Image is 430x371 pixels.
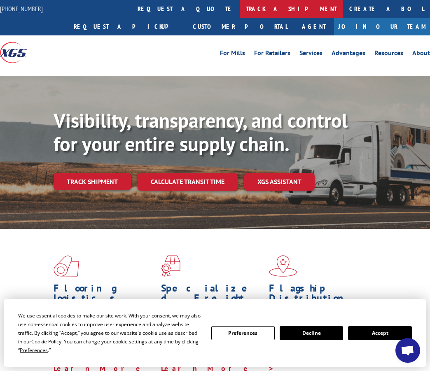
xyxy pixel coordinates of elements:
h1: Flagship Distribution Model [269,283,370,317]
a: Track shipment [54,173,131,190]
b: Visibility, transparency, and control for your entire supply chain. [54,107,348,157]
h1: Specialized Freight Experts [161,283,262,317]
a: For Mills [220,50,245,59]
a: Agent [294,18,334,35]
div: Open chat [395,338,420,363]
a: Calculate transit time [138,173,238,191]
button: Accept [348,326,411,340]
a: Services [299,50,322,59]
div: Cookie Consent Prompt [4,299,426,367]
div: We use essential cookies to make our site work. With your consent, we may also use non-essential ... [18,311,201,355]
button: Preferences [211,326,275,340]
img: xgs-icon-flagship-distribution-model-red [269,255,297,277]
a: Join Our Team [334,18,430,35]
a: About [412,50,430,59]
span: Cookie Policy [31,338,61,345]
img: xgs-icon-total-supply-chain-intelligence-red [54,255,79,277]
a: Advantages [332,50,365,59]
img: xgs-icon-focused-on-flooring-red [161,255,180,277]
button: Decline [280,326,343,340]
a: Resources [374,50,403,59]
h1: Flooring Logistics Solutions [54,283,155,317]
a: For Retailers [254,50,290,59]
a: Customer Portal [187,18,294,35]
a: XGS ASSISTANT [244,173,315,191]
span: Preferences [20,347,48,354]
a: Request a pickup [68,18,187,35]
